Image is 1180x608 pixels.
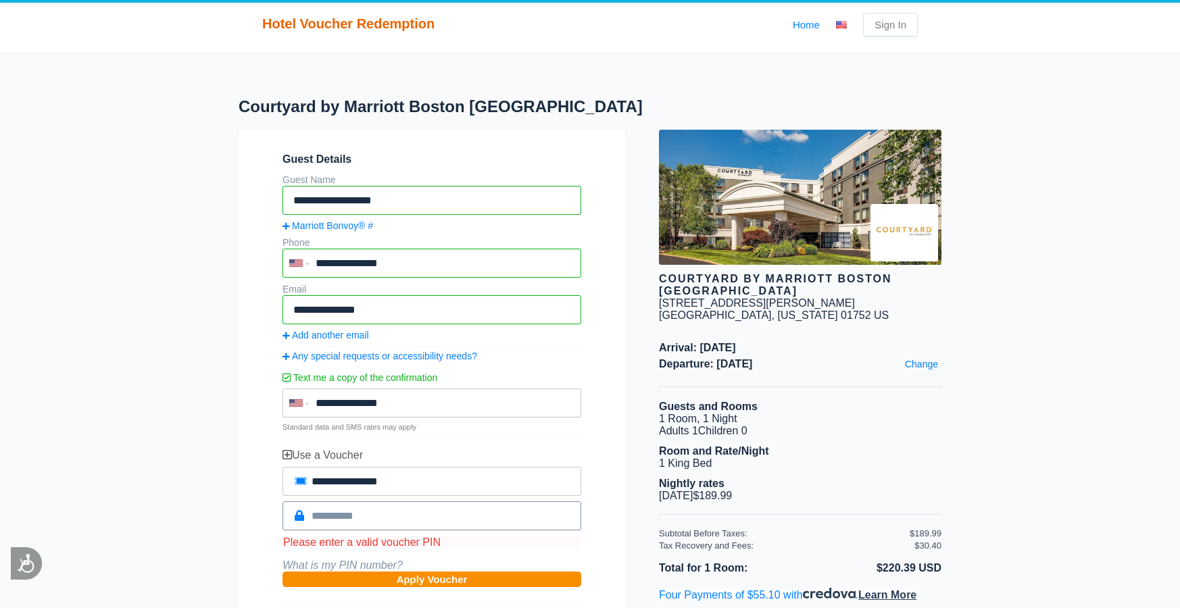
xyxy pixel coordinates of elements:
[282,174,336,185] label: Guest Name
[282,423,581,431] p: Standard data and SMS rates may apply
[284,250,312,276] div: United States: +1
[659,401,758,412] b: Guests and Rooms
[659,297,855,309] div: [STREET_ADDRESS][PERSON_NAME]
[874,309,889,321] span: US
[282,367,581,388] label: Text me a copy of the confirmation
[793,19,820,30] a: Home
[910,528,941,538] div: $189.99
[659,457,941,470] li: 1 King Bed
[698,425,747,436] span: Children 0
[659,425,941,437] li: Adults 1
[914,540,941,551] div: $30.40
[659,540,910,551] div: Tax Recovery and Fees:
[282,330,581,340] a: Add another email
[659,273,941,297] div: Courtyard by Marriott Boston [GEOGRAPHIC_DATA]
[282,153,581,166] span: Guest Details
[659,559,800,577] li: Total for 1 Room:
[239,97,659,116] h1: Courtyard by Marriott Boston [GEOGRAPHIC_DATA]
[282,572,581,587] button: Apply Voucher
[800,559,941,577] li: $220.39 USD
[659,528,910,538] div: Subtotal Before Taxes:
[282,536,581,549] div: Please enter a valid voucher PIN
[282,449,581,461] div: Use a Voucher
[902,355,941,373] a: Change
[858,589,916,601] span: Learn More
[282,559,403,571] i: What is my PIN number?
[841,309,871,321] span: 01752
[659,309,775,321] span: [GEOGRAPHIC_DATA],
[659,413,941,425] li: 1 Room, 1 Night
[659,342,941,354] span: Arrival: [DATE]
[659,130,941,265] img: hotel image
[282,284,306,295] label: Email
[282,237,310,248] label: Phone
[870,204,938,261] img: Brand logo for Courtyard by Marriott Boston Marlborough
[659,478,724,489] b: Nightly rates
[659,589,916,601] span: Four Payments of $55.10 with .
[659,490,941,502] li: [DATE] $189.99
[262,16,435,32] span: Hotel Voucher Redemption
[863,13,918,36] a: Sign In
[659,589,916,601] a: Four Payments of $55.10 with.Learn More
[659,445,769,457] b: Room and Rate/Night
[282,351,581,361] a: Any special requests or accessibility needs?
[282,220,581,231] a: Marriott Bonvoy® #
[659,358,941,370] span: Departure: [DATE]
[284,390,312,416] div: United States: +1
[777,309,837,321] span: [US_STATE]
